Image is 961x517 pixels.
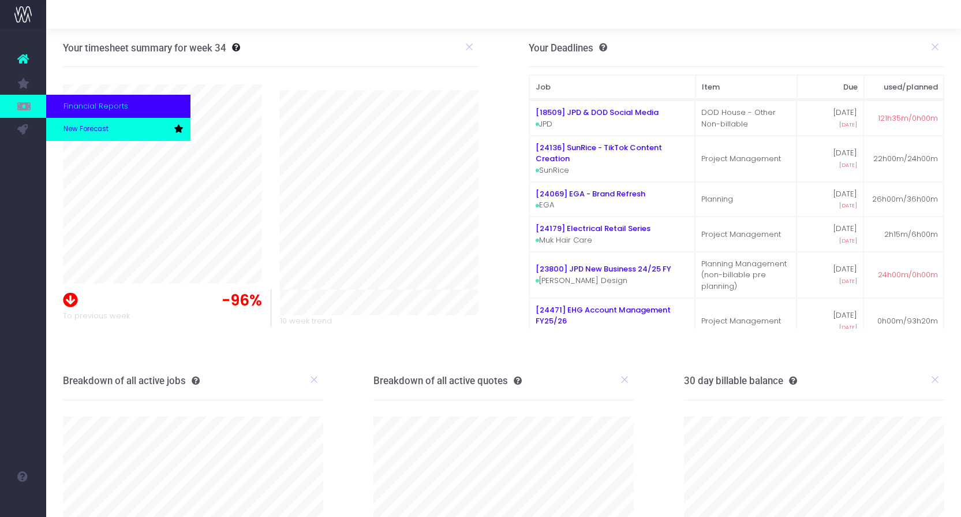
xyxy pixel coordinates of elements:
span: 22h00m/24h00m [873,153,938,165]
span: [DATE] [839,202,857,210]
td: [DATE] [797,252,863,298]
h3: Breakdown of all active jobs [63,375,200,386]
td: [PERSON_NAME] Design [529,252,695,298]
th: used/planned: activate to sort column ascending [864,75,944,99]
td: VJT Group Pty Ltd [529,298,695,344]
td: Muk Hair Care [529,217,695,252]
span: 24h00m/0h00m [878,269,938,281]
h3: Breakdown of all active quotes [373,375,522,386]
td: [DATE] [797,298,863,344]
span: 2h15m/6h00m [884,229,938,240]
a: [24179] Electrical Retail Series [536,223,650,234]
a: [24136] SunRice - TikTok Content Creation [536,142,662,165]
span: [DATE] [839,277,857,285]
span: [DATE] [839,121,857,129]
td: [DATE] [797,217,863,252]
span: Financial Reports [63,101,128,112]
span: 26h00m/36h00m [872,194,938,205]
a: New Forecast [46,118,190,141]
a: [24471] EHG Account Management FY25/26 [536,304,671,327]
td: [DATE] [797,136,863,182]
span: [DATE] [839,237,857,245]
span: 0h00m/93h20m [877,315,938,327]
span: -96% [222,289,262,312]
h3: Your timesheet summary for week 34 [63,42,226,54]
td: Project Management [695,298,797,344]
span: [DATE] [839,323,857,332]
td: Project Management [695,136,797,182]
td: JPD [529,101,695,136]
td: Planning Management (non-billable pre planning) [695,252,797,298]
h3: 30 day billable balance [684,375,797,386]
span: New Forecast [63,124,109,135]
td: SunRice [529,136,695,182]
td: Planning [695,182,797,217]
a: [18509] JPD & DOD Social Media [536,107,659,118]
td: [DATE] [797,182,863,217]
span: [DATE] [839,161,857,169]
td: EGA [529,182,695,217]
span: To previous week [63,310,130,322]
h3: Your Deadlines [529,42,607,54]
td: [DATE] [797,101,863,136]
th: Item: activate to sort column ascending [695,75,797,99]
span: 121h35m/0h00m [878,113,938,124]
th: Job: activate to sort column ascending [529,75,695,99]
th: Due: activate to sort column ascending [797,75,864,99]
img: images/default_profile_image.png [14,494,32,511]
a: [23800] JPD New Business 24/25 FY [536,263,671,274]
td: Project Management [695,217,797,252]
a: [24069] EGA - Brand Refresh [536,188,645,199]
td: DOD House - Other Non-billable [695,101,797,136]
span: 10 week trend [280,315,332,327]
